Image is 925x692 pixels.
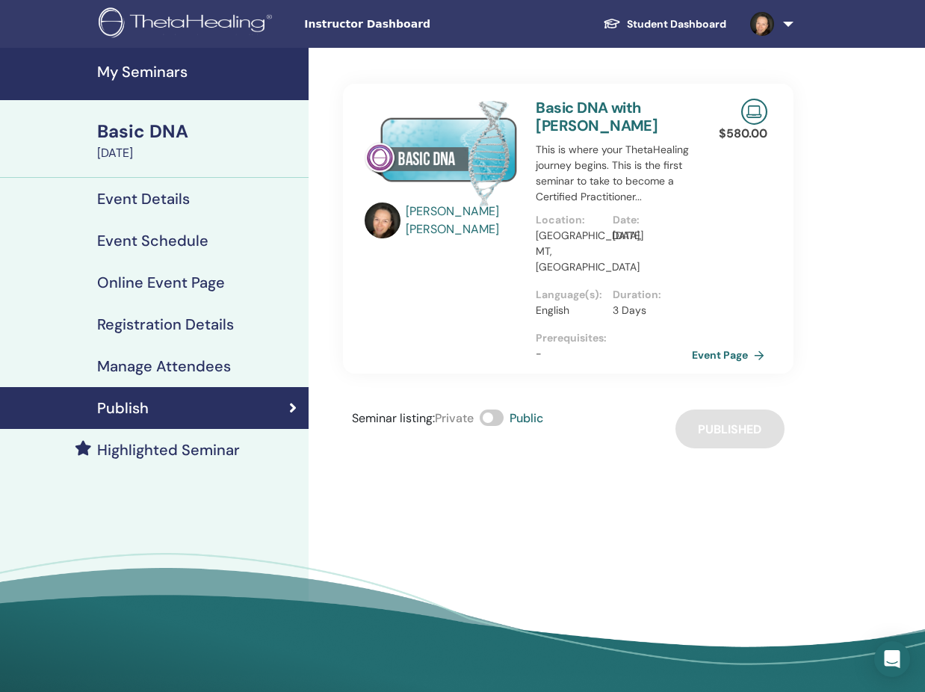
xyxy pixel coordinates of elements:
[536,142,690,205] p: This is where your ThetaHealing journey begins. This is the first seminar to take to become a Cer...
[613,303,681,318] p: 3 Days
[406,203,521,238] a: [PERSON_NAME] [PERSON_NAME]
[97,274,225,291] h4: Online Event Page
[536,303,604,318] p: English
[99,7,277,41] img: logo.png
[750,12,774,36] img: default.jpg
[591,10,738,38] a: Student Dashboard
[603,17,621,30] img: graduation-cap-white.svg
[304,16,528,32] span: Instructor Dashboard
[352,410,435,426] span: Seminar listing :
[536,212,604,228] p: Location :
[365,203,400,238] img: default.jpg
[97,232,208,250] h4: Event Schedule
[97,315,234,333] h4: Registration Details
[536,330,690,346] p: Prerequisites :
[97,357,231,375] h4: Manage Attendees
[97,63,300,81] h4: My Seminars
[97,119,300,144] div: Basic DNA
[536,98,658,135] a: Basic DNA with [PERSON_NAME]
[874,641,910,677] div: Open Intercom Messenger
[97,441,240,459] h4: Highlighted Seminar
[97,190,190,208] h4: Event Details
[741,99,767,125] img: Live Online Seminar
[719,125,767,143] p: $ 580.00
[536,228,604,275] p: [GEOGRAPHIC_DATA], MT, [GEOGRAPHIC_DATA]
[692,344,770,366] a: Event Page
[88,119,309,162] a: Basic DNA[DATE]
[365,99,519,207] img: Basic DNA
[536,287,604,303] p: Language(s) :
[613,287,681,303] p: Duration :
[435,410,474,426] span: Private
[536,346,690,362] p: -
[510,410,543,426] span: Public
[613,228,681,244] p: [DATE]
[97,399,149,417] h4: Publish
[613,212,681,228] p: Date :
[97,144,300,162] div: [DATE]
